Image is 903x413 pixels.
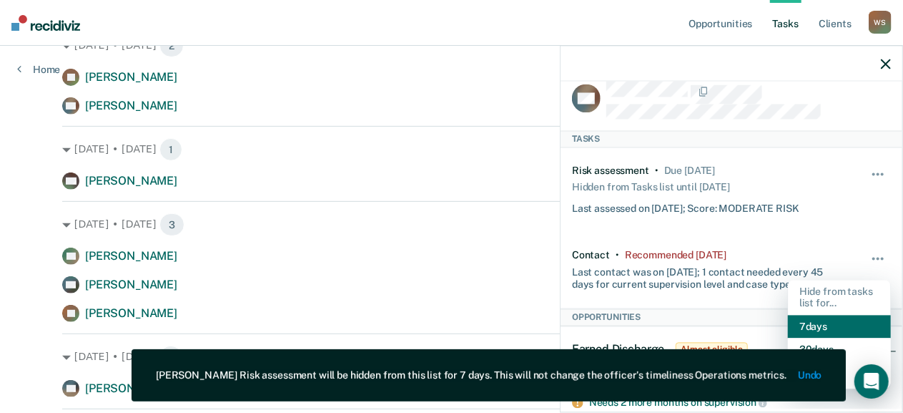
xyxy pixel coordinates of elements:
[159,138,182,161] span: 1
[62,346,841,369] div: [DATE] • [DATE]
[62,138,841,161] div: [DATE] • [DATE]
[798,369,821,382] button: Undo
[572,177,730,197] div: Hidden from Tasks list until [DATE]
[561,130,902,147] div: Tasks
[572,261,838,291] div: Last contact was on [DATE]; 1 contact needed every 45 days for current supervision level and case...
[625,249,726,261] div: Recommended 2 months ago
[159,213,184,236] span: 3
[655,165,658,178] div: •
[85,70,177,84] span: [PERSON_NAME]
[854,364,889,399] div: Open Intercom Messenger
[11,15,80,31] img: Recidiviz
[664,165,716,178] div: Due 2 months ago
[561,327,902,373] div: Earned DischargeAlmost eligible
[616,249,619,261] div: •
[85,174,177,188] span: [PERSON_NAME]
[85,278,177,291] span: [PERSON_NAME]
[572,197,799,215] div: Last assessed on [DATE]; Score: MODERATE RISK
[85,306,177,320] span: [PERSON_NAME]
[676,343,747,357] span: Almost eligible
[159,34,184,57] span: 2
[17,63,60,76] a: Home
[85,382,177,395] span: [PERSON_NAME]
[572,249,610,261] div: Contact
[572,165,649,178] div: Risk assessment
[869,11,892,34] div: W S
[85,99,177,112] span: [PERSON_NAME]
[159,346,182,369] span: 1
[62,213,841,236] div: [DATE] • [DATE]
[85,249,177,263] span: [PERSON_NAME]
[156,369,786,382] div: [PERSON_NAME] Risk assessment will be hidden from this list for 7 days. This will not change the ...
[561,308,902,326] div: Opportunities
[589,397,891,409] div: Needs 2 more months on supervision
[788,339,891,361] button: 30 days
[572,343,664,357] span: Earned Discharge
[788,280,891,316] div: Hide from tasks list for...
[62,34,841,57] div: [DATE] • [DATE]
[788,316,891,339] button: 7 days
